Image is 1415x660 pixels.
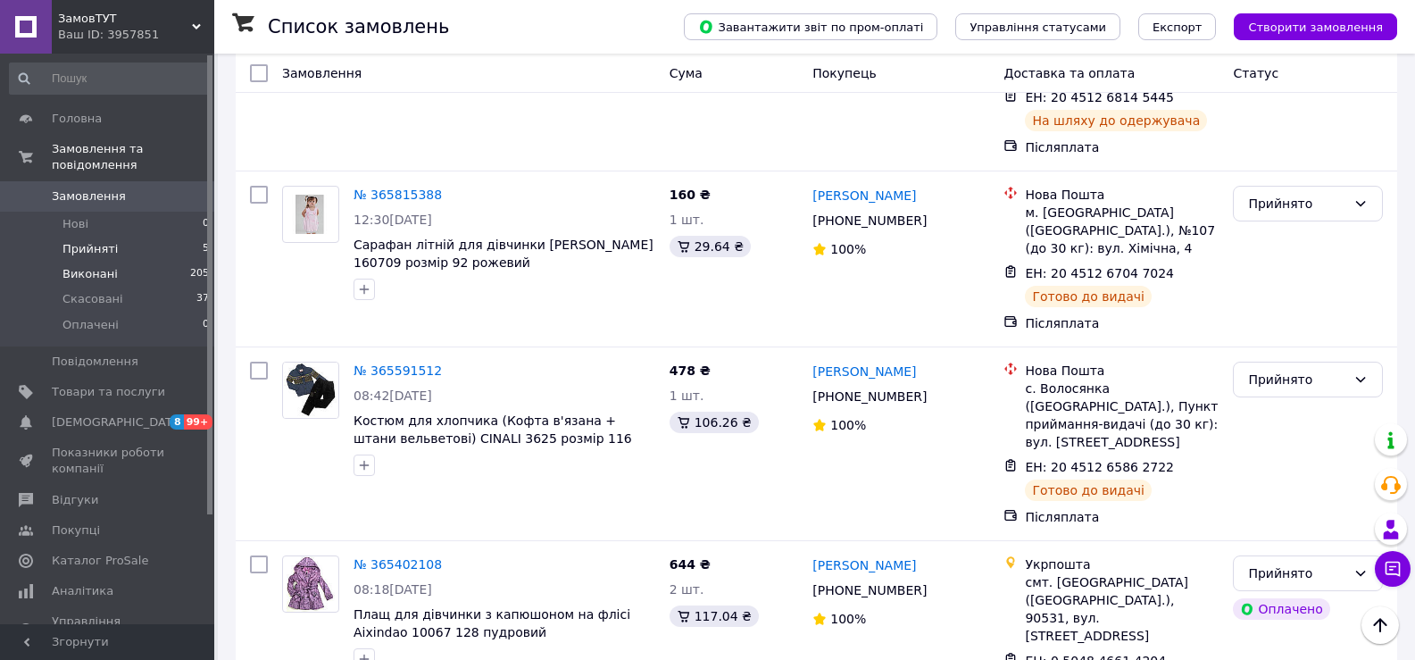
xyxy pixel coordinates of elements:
[1233,66,1278,80] span: Статус
[812,187,916,205] a: [PERSON_NAME]
[62,317,119,333] span: Оплачені
[670,363,711,378] span: 478 ₴
[830,612,866,626] span: 100%
[268,16,449,38] h1: Список замовлень
[184,414,213,430] span: 99+
[1025,204,1219,257] div: м. [GEOGRAPHIC_DATA] ([GEOGRAPHIC_DATA].), №107 (до 30 кг): вул. Хімічна, 4
[1138,13,1217,40] button: Експорт
[812,556,916,574] a: [PERSON_NAME]
[1025,508,1219,526] div: Післяплата
[1216,19,1397,33] a: Створити замовлення
[354,363,442,378] a: № 365591512
[354,607,630,639] a: Плащ для дівчинки з капюшоном на флісі Aixindao 10067 128 пудровий
[203,317,209,333] span: 0
[196,291,209,307] span: 37
[1025,362,1219,380] div: Нова Пошта
[282,186,339,243] a: Фото товару
[1361,606,1399,644] button: Наверх
[1248,194,1346,213] div: Прийнято
[282,362,339,419] a: Фото товару
[52,492,98,508] span: Відгуки
[190,266,209,282] span: 205
[830,418,866,432] span: 100%
[809,384,930,409] div: [PHONE_NUMBER]
[284,363,338,418] img: Фото товару
[58,27,214,43] div: Ваш ID: 3957851
[282,66,362,80] span: Замовлення
[52,414,184,430] span: [DEMOGRAPHIC_DATA]
[58,11,192,27] span: ЗамовТУТ
[354,213,432,227] span: 12:30[DATE]
[1248,21,1383,34] span: Створити замовлення
[170,414,184,430] span: 8
[670,582,704,597] span: 2 шт.
[1375,551,1411,587] button: Чат з покупцем
[9,63,211,95] input: Пошук
[1025,460,1174,474] span: ЕН: 20 4512 6586 2722
[1025,556,1219,573] div: Укрпошта
[1025,138,1219,156] div: Післяплата
[283,195,338,235] img: Фото товару
[1025,266,1174,280] span: ЕН: 20 4512 6704 7024
[1025,480,1152,501] div: Готово до видачі
[1025,573,1219,645] div: смт. [GEOGRAPHIC_DATA] ([GEOGRAPHIC_DATA].), 90531, вул. [STREET_ADDRESS]
[52,445,165,477] span: Показники роботи компанії
[809,578,930,603] div: [PHONE_NUMBER]
[52,522,100,539] span: Покупці
[52,583,113,599] span: Аналітика
[1153,21,1203,34] span: Експорт
[62,266,118,282] span: Виконані
[1234,13,1397,40] button: Створити замовлення
[1025,90,1174,104] span: ЕН: 20 4512 6814 5445
[670,557,711,572] span: 644 ₴
[62,241,118,257] span: Прийняті
[52,111,102,127] span: Головна
[670,236,751,257] div: 29.64 ₴
[970,21,1106,34] span: Управління статусами
[52,614,165,646] span: Управління сайтом
[52,384,165,400] span: Товари та послуги
[1025,380,1219,451] div: с. Волосянка ([GEOGRAPHIC_DATA].), Пункт приймання-видачі (до 30 кг): вул. [STREET_ADDRESS]
[1025,186,1219,204] div: Нова Пошта
[282,556,339,613] a: Фото товару
[1025,314,1219,332] div: Післяплата
[203,216,209,232] span: 0
[670,388,704,403] span: 1 шт.
[62,216,88,232] span: Нові
[203,241,209,257] span: 5
[670,188,711,202] span: 160 ₴
[52,188,126,205] span: Замовлення
[1003,66,1135,80] span: Доставка та оплата
[1248,564,1346,583] div: Прийнято
[52,553,148,569] span: Каталог ProSale
[52,141,214,173] span: Замовлення та повідомлення
[670,66,703,80] span: Cума
[670,213,704,227] span: 1 шт.
[287,556,334,612] img: Фото товару
[354,388,432,403] span: 08:42[DATE]
[955,13,1120,40] button: Управління статусами
[809,208,930,233] div: [PHONE_NUMBER]
[670,412,759,433] div: 106.26 ₴
[830,242,866,256] span: 100%
[698,19,923,35] span: Завантажити звіт по пром-оплаті
[354,582,432,597] span: 08:18[DATE]
[1248,370,1346,389] div: Прийнято
[812,363,916,380] a: [PERSON_NAME]
[1233,598,1329,620] div: Оплачено
[812,66,876,80] span: Покупець
[354,188,442,202] a: № 365815388
[354,557,442,572] a: № 365402108
[354,414,632,464] a: Костюм для хлопчика (Кофта в'язана + штани вельветові) CINALI 3625 розмір 116 чорний з джинсовим
[1025,286,1152,307] div: Готово до видачі
[670,606,759,627] div: 117.04 ₴
[52,354,138,370] span: Повідомлення
[684,13,937,40] button: Завантажити звіт по пром-оплаті
[354,238,653,270] a: Сарафан літній для дівчинки [PERSON_NAME] 160709 розмір 92 рожевий
[1025,110,1207,131] div: На шляху до одержувача
[62,291,123,307] span: Скасовані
